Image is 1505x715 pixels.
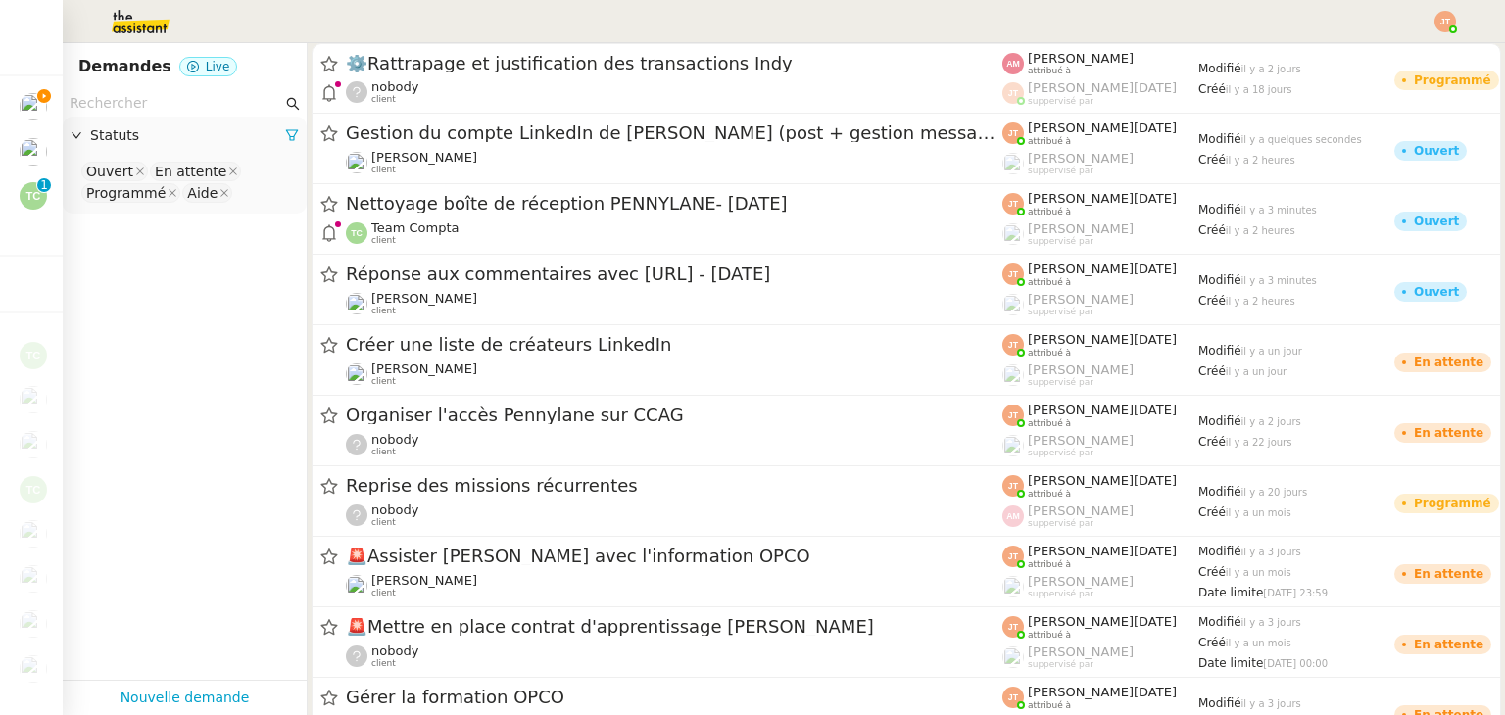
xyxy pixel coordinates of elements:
span: Gérer la formation OPCO [346,689,1002,706]
span: ⚙️Rattrapage et justification des transactions Indy [346,55,1002,72]
img: users%2F37wbV9IbQuXMU0UH0ngzBXzaEe12%2Favatar%2Fcba66ece-c48a-48c8-9897-a2adc1834457 [20,138,47,166]
span: [PERSON_NAME][DATE] [1028,614,1177,629]
span: il y a un jour [1226,366,1287,377]
span: 🚨 [346,546,367,566]
span: nobody [371,643,418,658]
img: users%2FoFdbodQ3TgNoWt9kP3GXAs5oaCq1%2Favatar%2Fprofile-pic.png [1002,646,1024,668]
span: Modifié [1198,485,1241,499]
app-user-detailed-label: client [346,643,1002,669]
div: Programmé [1414,498,1491,509]
span: Créé [1198,565,1226,579]
app-user-detailed-label: client [346,573,1002,598]
app-user-label: attribué à [1002,614,1198,640]
span: client [371,94,396,105]
app-user-label: attribué à [1002,262,1198,287]
span: Modifié [1198,132,1241,146]
span: suppervisé par [1028,448,1093,458]
span: il y a 3 jours [1241,547,1301,557]
span: [PERSON_NAME] [1028,433,1134,448]
span: [PERSON_NAME][DATE] [1028,685,1177,699]
img: svg [1002,505,1024,527]
app-user-detailed-label: client [346,432,1002,457]
span: suppervisé par [1028,518,1093,529]
img: svg [1002,546,1024,567]
span: attribué à [1028,136,1071,147]
app-user-label: suppervisé par [1002,503,1198,529]
app-user-detailed-label: client [346,291,1002,316]
span: attribué à [1028,630,1071,641]
span: Réponse aux commentaires avec [URL] - [DATE] [346,265,1002,283]
span: il y a 2 jours [1241,64,1301,74]
span: [PERSON_NAME] [1028,292,1134,307]
span: Créé [1198,364,1226,378]
img: users%2F37wbV9IbQuXMU0UH0ngzBXzaEe12%2Favatar%2Fcba66ece-c48a-48c8-9897-a2adc1834457 [346,293,367,314]
span: attribué à [1028,66,1071,76]
img: svg [1002,82,1024,104]
img: svg [20,342,47,369]
div: Programmé [1414,74,1491,86]
span: il y a un jour [1241,346,1302,357]
img: svg [1002,616,1024,638]
span: [PERSON_NAME][DATE] [1028,403,1177,417]
span: client [371,658,396,669]
span: Gestion du compte LinkedIn de [PERSON_NAME] (post + gestion messages) - [DATE] [346,124,1002,142]
span: [PERSON_NAME] [371,361,477,376]
img: users%2FoOAfvbuArpdbnMcWMpAFWnfObdI3%2Favatar%2F8c2f5da6-de65-4e06-b9c2-86d64bdc2f41 [20,655,47,683]
span: Mettre en place contrat d'apprentissage [PERSON_NAME] [346,618,1002,636]
app-user-label: suppervisé par [1002,151,1198,176]
span: [PERSON_NAME] [1028,574,1134,589]
span: Modifié [1198,344,1241,357]
app-user-label: suppervisé par [1002,80,1198,106]
app-user-label: suppervisé par [1002,221,1198,247]
app-user-label: suppervisé par [1002,362,1198,388]
app-user-label: attribué à [1002,685,1198,710]
img: svg [20,182,47,210]
span: attribué à [1028,559,1071,570]
div: Ouvert [1414,286,1459,298]
span: il y a 2 heures [1226,225,1295,236]
app-user-label: attribué à [1002,473,1198,499]
span: Modifié [1198,696,1241,710]
img: svg [1002,334,1024,356]
img: svg [1002,687,1024,708]
span: Team Compta [371,220,460,235]
span: nobody [371,432,418,447]
img: svg [1002,263,1024,285]
app-user-label: attribué à [1002,544,1198,569]
img: svg [1002,53,1024,74]
span: Live [206,60,230,73]
span: nobody [371,79,418,94]
span: Modifié [1198,203,1241,216]
span: [DATE] 23:59 [1263,588,1328,598]
span: suppervisé par [1028,589,1093,599]
span: il y a 20 jours [1241,487,1308,498]
img: users%2F37wbV9IbQuXMU0UH0ngzBXzaEe12%2Favatar%2Fcba66ece-c48a-48c8-9897-a2adc1834457 [346,363,367,385]
span: attribué à [1028,207,1071,217]
span: [DATE] 00:00 [1263,658,1328,669]
div: En attente [1414,427,1483,439]
span: il y a 3 jours [1241,698,1301,709]
span: client [371,306,396,316]
img: svg [1002,475,1024,497]
span: client [371,517,396,528]
img: users%2F3XW7N0tEcIOoc8sxKxWqDcFn91D2%2Favatar%2F5653ca14-9fea-463f-a381-ec4f4d723a3b [346,575,367,596]
span: Modifié [1198,414,1241,428]
nz-select-item: Ouvert [81,162,148,181]
app-user-label: suppervisé par [1002,433,1198,458]
span: Créé [1198,294,1226,308]
span: Modifié [1198,615,1241,629]
img: svg [1002,122,1024,144]
span: 🚨 [346,616,367,637]
div: Ouvert [1414,215,1459,227]
span: il y a 2 heures [1226,155,1295,166]
span: il y a 3 minutes [1241,205,1317,215]
span: suppervisé par [1028,236,1093,247]
img: users%2FZQQIdhcXkybkhSUIYGy0uz77SOL2%2Favatar%2F1738315307335.jpeg [20,431,47,458]
span: [PERSON_NAME] [1028,503,1134,518]
span: Créé [1198,223,1226,237]
app-user-label: attribué à [1002,120,1198,146]
img: users%2FoFdbodQ3TgNoWt9kP3GXAs5oaCq1%2Favatar%2Fprofile-pic.png [1002,576,1024,597]
span: suppervisé par [1028,377,1093,388]
span: il y a 3 minutes [1241,275,1317,286]
div: Programmé [86,184,166,202]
